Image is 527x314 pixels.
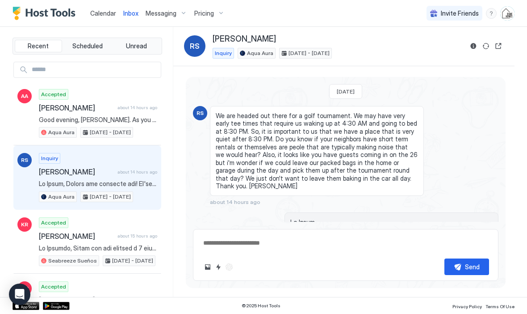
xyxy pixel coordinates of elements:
[117,105,157,110] span: about 14 hours ago
[117,169,157,175] span: about 14 hours ago
[39,116,157,124] span: Good evening, [PERSON_NAME]. As you settle in for the night, we wanted to thank you again for sel...
[468,41,479,51] button: Reservation information
[41,154,58,162] span: Inquiry
[72,42,103,50] span: Scheduled
[202,262,213,272] button: Upload image
[493,41,504,51] button: Open reservation
[39,232,114,241] span: [PERSON_NAME]
[15,40,62,52] button: Recent
[90,9,116,17] span: Calendar
[485,304,514,309] span: Terms Of Use
[48,193,75,201] span: Aqua Aura
[39,103,114,112] span: [PERSON_NAME]
[13,302,39,310] a: App Store
[13,7,79,20] a: Host Tools Logo
[90,128,131,136] span: [DATE] - [DATE]
[21,221,28,229] span: KR
[126,42,147,50] span: Unread
[444,259,489,275] button: Send
[197,109,204,117] span: RS
[247,49,273,57] span: Aqua Aura
[90,8,116,18] a: Calendar
[43,302,70,310] a: Google Play Store
[113,40,160,52] button: Unread
[123,9,138,17] span: Inbox
[48,128,75,136] span: Aqua Aura
[48,257,97,265] span: Seabreeze Sueños
[90,193,131,201] span: [DATE] - [DATE]
[216,112,418,190] span: We are headed out there for a golf tournament. We may have very early tee times that require us w...
[13,38,162,55] div: tab-group
[39,296,114,305] span: [PERSON_NAME]
[41,90,66,98] span: Accepted
[28,62,161,77] input: Input Field
[486,8,497,19] div: menu
[117,233,157,239] span: about 15 hours ago
[112,257,153,265] span: [DATE] - [DATE]
[213,34,276,44] span: [PERSON_NAME]
[213,262,224,272] button: Quick reply
[452,301,482,310] a: Privacy Policy
[190,41,200,51] span: RS
[452,304,482,309] span: Privacy Policy
[39,167,114,176] span: [PERSON_NAME]
[485,301,514,310] a: Terms Of Use
[215,49,232,57] span: Inquiry
[28,42,49,50] span: Recent
[441,9,479,17] span: Invite Friends
[9,284,30,305] div: Open Intercom Messenger
[39,180,157,188] span: Lo Ipsum, Dolors ame consecte adi! El'se doei te inci utl'et dolorem ali eni a mini veniamquis. N...
[337,88,355,95] span: [DATE]
[146,9,176,17] span: Messaging
[39,244,157,252] span: Lo Ipsumdo, Sitam con adi elitsed d 7 eiusm temp inc 0 utlabo et Doloremag Aliqua enim Adm, Venia...
[21,156,28,164] span: RS
[500,6,514,21] div: User profile
[242,303,280,309] span: © 2025 Host Tools
[465,262,480,272] div: Send
[210,199,260,205] span: about 14 hours ago
[289,49,330,57] span: [DATE] - [DATE]
[41,283,66,291] span: Accepted
[21,92,28,100] span: AA
[123,8,138,18] a: Inbox
[194,9,214,17] span: Pricing
[41,219,66,227] span: Accepted
[64,40,111,52] button: Scheduled
[481,41,491,51] button: Sync reservation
